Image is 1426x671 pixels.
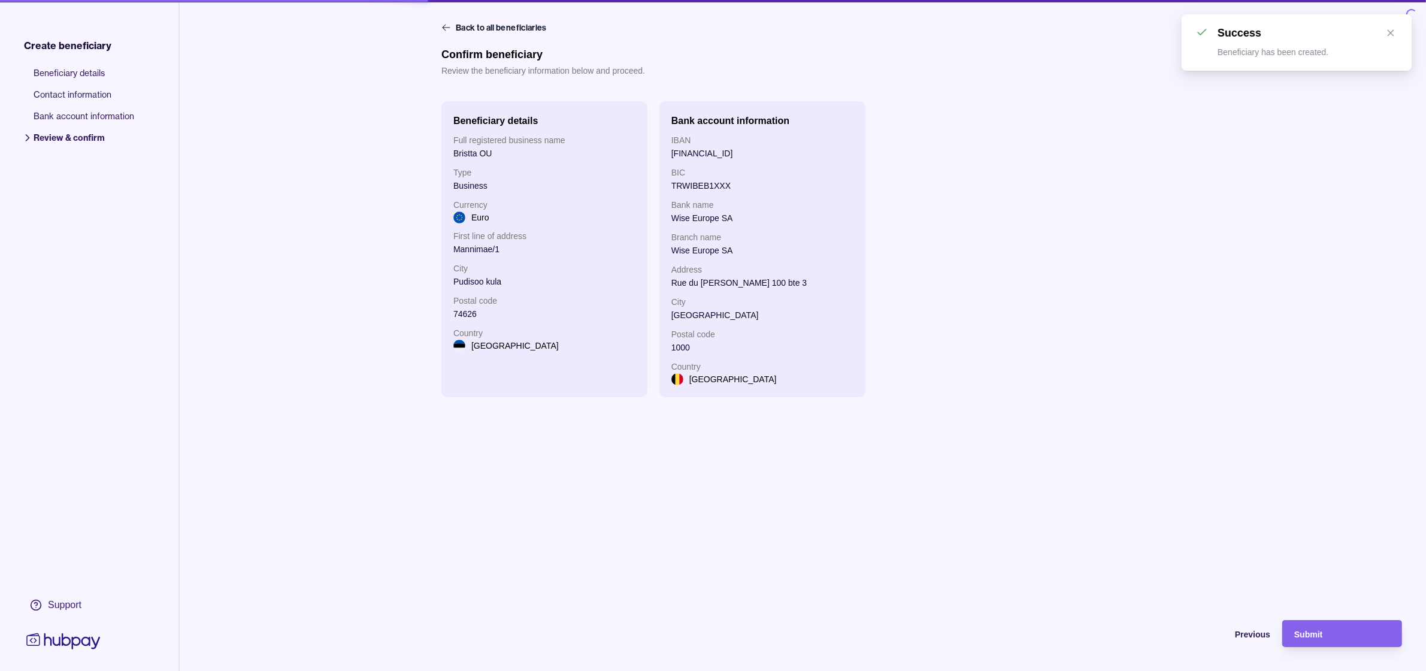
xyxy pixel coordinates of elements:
p: Bristta OU [453,147,635,160]
span: Create beneficiary [24,38,111,53]
p: IBAN [671,134,853,147]
span: close [1386,29,1395,37]
p: Country [453,327,635,340]
p: City [671,295,853,309]
p: Beneficiary has been created. [1218,47,1328,57]
p: Euro [471,211,489,224]
p: Bank name [671,198,853,211]
p: Pudisoo kula [453,275,635,288]
p: 1000 [671,341,853,354]
img: ee [453,340,465,352]
p: Currency [453,198,635,211]
p: [GEOGRAPHIC_DATA] [689,373,777,386]
span: Submit [1294,630,1322,639]
p: Country [671,360,853,373]
p: Type [453,166,635,179]
p: Wise Europe SA [671,211,853,225]
p: Address [671,263,853,276]
span: Contact information [34,89,134,110]
p: Review the beneficiary information below and proceed. [441,64,645,77]
p: Full registered business name [453,134,635,147]
h2: Beneficiary details [453,116,538,126]
p: Rue du [PERSON_NAME] 100 bte 3 [671,276,853,289]
p: Branch name [671,231,853,244]
p: 74626 [453,307,635,321]
p: [GEOGRAPHIC_DATA] [471,339,559,352]
p: [GEOGRAPHIC_DATA] [671,309,853,322]
p: Wise Europe SA [671,244,853,257]
h1: Success [1218,27,1261,39]
a: Close [1384,26,1397,40]
p: Business [453,179,635,192]
h1: Confirm beneficiary [441,48,645,61]
p: BIC [671,166,853,179]
p: Postal code [671,328,853,341]
a: Support [24,593,103,618]
h2: Bank account information [671,116,789,126]
span: Review & confirm [34,132,134,153]
p: City [453,262,635,275]
button: Back to all beneficiaries [441,22,549,34]
p: First line of address [453,229,635,243]
span: Bank account information [34,110,134,132]
div: Support [48,599,81,612]
img: be [671,373,683,385]
span: Beneficiary details [34,67,134,89]
p: Mannimae/1 [453,243,635,256]
p: [FINANCIAL_ID] [671,147,853,160]
p: Postal code [453,294,635,307]
button: Close [1373,10,1416,36]
button: Submit [1282,620,1402,647]
p: TRWIBEB1XXX [671,179,853,192]
img: eu [453,211,465,223]
span: Previous [1235,630,1270,639]
button: Previous [1151,620,1270,647]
